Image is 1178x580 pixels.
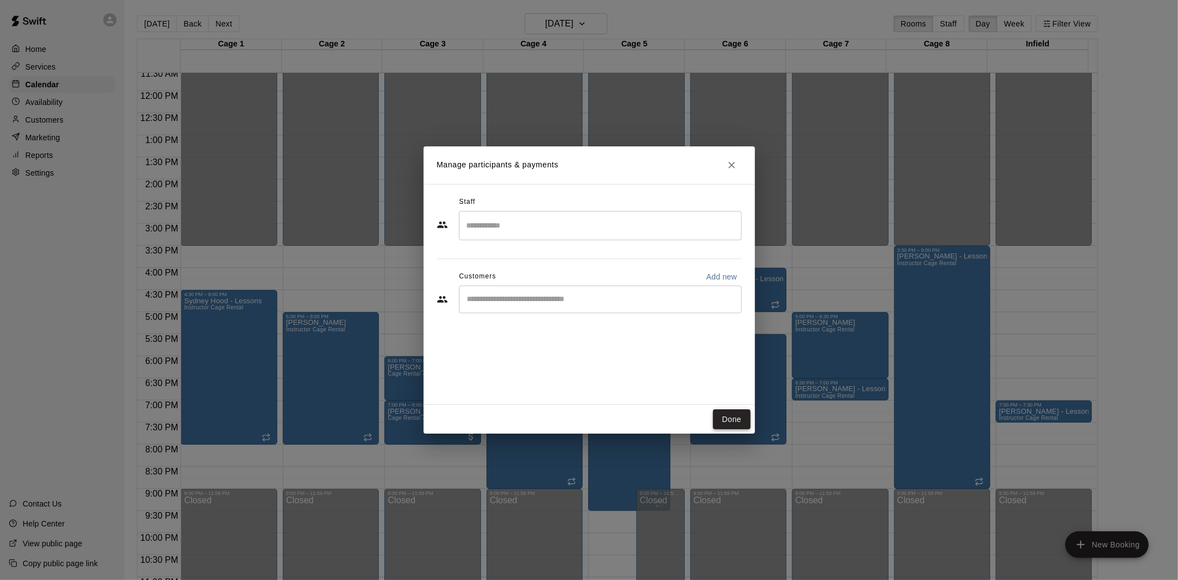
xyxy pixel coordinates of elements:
[459,193,475,211] span: Staff
[459,268,496,286] span: Customers
[459,286,742,313] div: Start typing to search customers...
[702,268,742,286] button: Add new
[713,409,750,430] button: Done
[706,271,737,282] p: Add new
[459,211,742,240] div: Search staff
[437,294,448,305] svg: Customers
[722,155,742,175] button: Close
[437,159,559,171] p: Manage participants & payments
[437,219,448,230] svg: Staff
